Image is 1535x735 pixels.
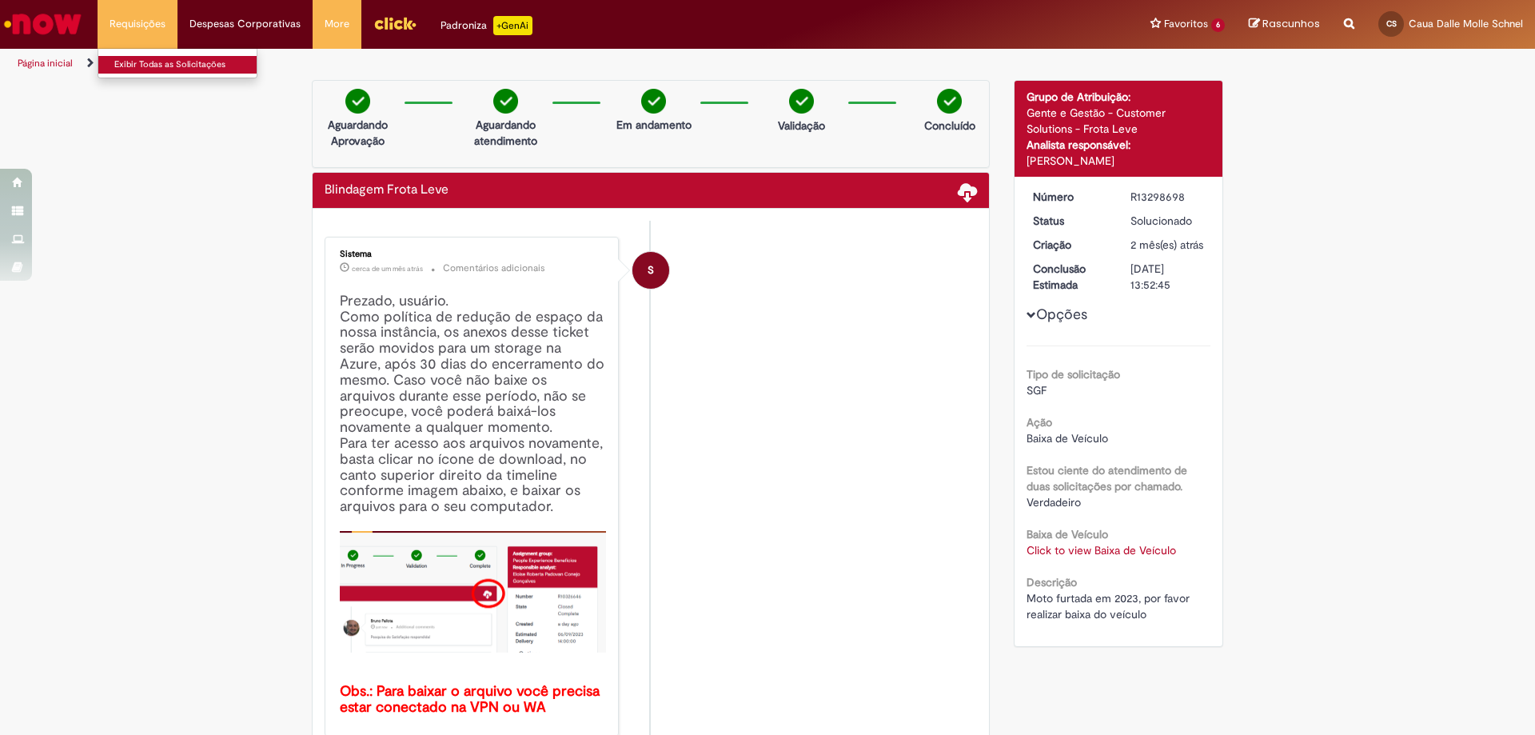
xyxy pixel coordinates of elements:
img: check-circle-green.png [493,89,518,114]
p: Aguardando atendimento [467,117,544,149]
span: Baixar anexos [958,182,977,201]
b: Tipo de solicitação [1027,367,1120,381]
span: Moto furtada em 2023, por favor realizar baixa do veículo [1027,591,1193,621]
dt: Criação [1021,237,1119,253]
dt: Conclusão Estimada [1021,261,1119,293]
p: Aguardando Aprovação [319,117,397,149]
p: +GenAi [493,16,532,35]
img: check-circle-green.png [789,89,814,114]
a: Click to view Baixa de Veículo [1027,543,1176,557]
div: Analista responsável: [1027,137,1211,153]
b: Estou ciente do atendimento de duas solicitações por chamado. [1027,463,1187,493]
div: 16/07/2025 12:32:01 [1130,237,1205,253]
div: Padroniza [441,16,532,35]
span: Baixa de Veículo [1027,431,1108,445]
ul: Trilhas de página [12,49,1011,78]
img: click_logo_yellow_360x200.png [373,11,417,35]
h4: Prezado, usuário. Como política de redução de espaço da nossa instância, os anexos desse ticket s... [340,294,606,716]
div: [PERSON_NAME] [1027,153,1211,169]
dt: Número [1021,189,1119,205]
div: Grupo de Atribuição: [1027,89,1211,105]
div: [DATE] 13:52:45 [1130,261,1205,293]
div: Solucionado [1130,213,1205,229]
span: More [325,16,349,32]
b: Obs.: Para baixar o arquivo você precisa estar conectado na VPN ou WA [340,682,604,717]
span: Despesas Corporativas [189,16,301,32]
b: Ação [1027,415,1052,429]
img: ServiceNow [2,8,84,40]
b: Descrição [1027,575,1077,589]
span: 6 [1211,18,1225,32]
span: Favoritos [1164,16,1208,32]
img: check-circle-green.png [641,89,666,114]
span: SGF [1027,383,1047,397]
a: Exibir Todas as Solicitações [98,56,274,74]
span: 2 mês(es) atrás [1130,238,1203,252]
h2: Blindagem Frota Leve Histórico de tíquete [325,183,449,198]
time: 16/07/2025 12:32:01 [1130,238,1203,252]
div: Gente e Gestão - Customer Solutions - Frota Leve [1027,105,1211,137]
p: Concluído [924,118,975,134]
span: Verdadeiro [1027,495,1081,509]
span: Requisições [110,16,165,32]
p: Em andamento [616,117,692,133]
div: System [632,252,669,289]
span: CS [1386,18,1397,29]
dt: Status [1021,213,1119,229]
div: R13298698 [1130,189,1205,205]
a: Rascunhos [1249,17,1320,32]
span: Rascunhos [1262,16,1320,31]
p: Validação [778,118,825,134]
span: Caua Dalle Molle Schnel [1409,17,1523,30]
div: Sistema [340,250,606,259]
img: x_mdbda_azure_blob.picture2.png [340,531,606,653]
time: 23/08/2025 01:11:41 [352,264,423,274]
img: check-circle-green.png [345,89,370,114]
b: Baixa de Veículo [1027,527,1108,541]
span: S [648,251,654,290]
small: Comentários adicionais [443,262,545,275]
span: cerca de um mês atrás [352,264,423,274]
ul: Requisições [98,48,257,78]
a: Página inicial [18,57,73,70]
img: check-circle-green.png [937,89,962,114]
